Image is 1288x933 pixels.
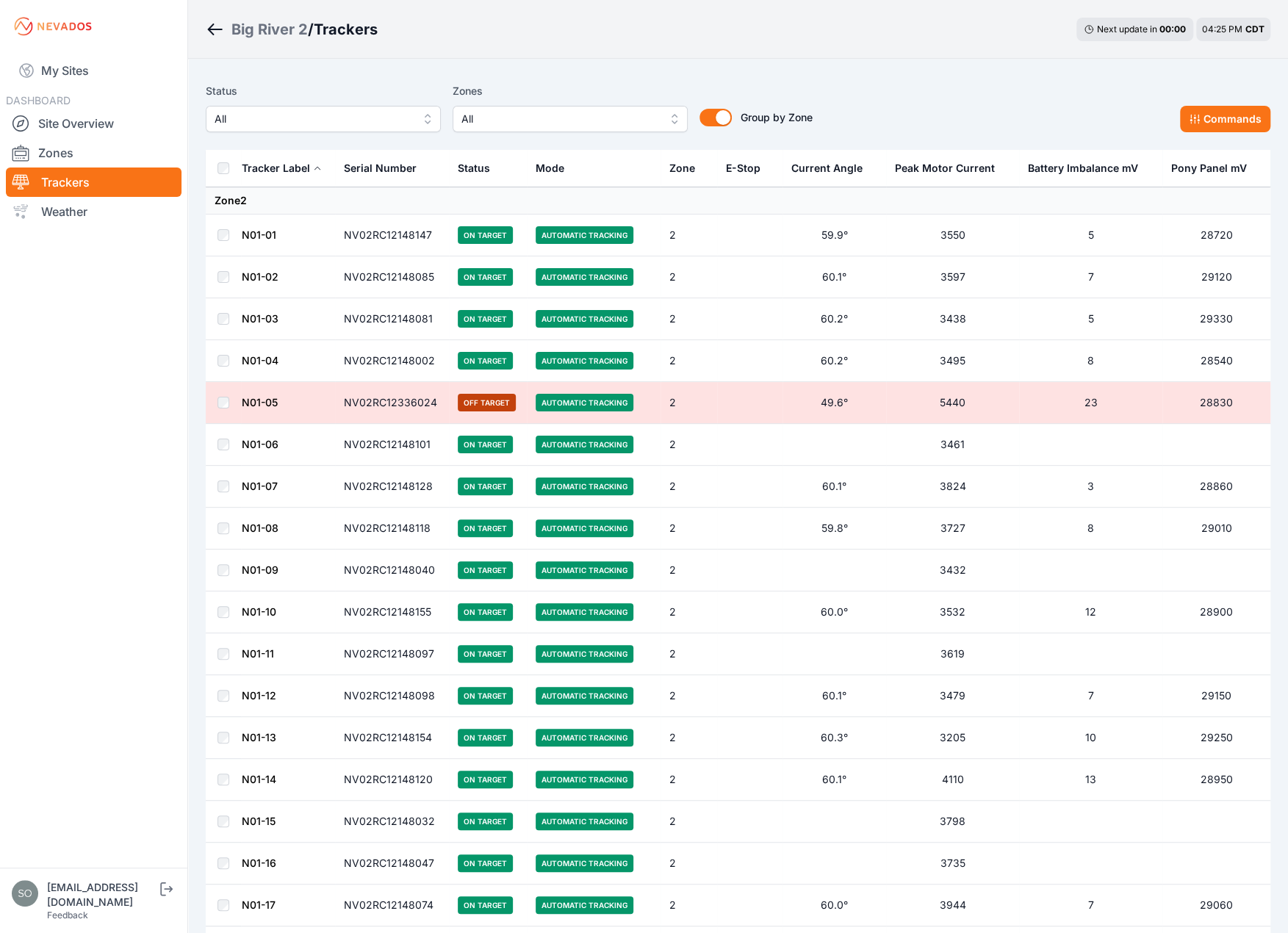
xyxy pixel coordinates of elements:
[1019,675,1162,717] td: 7
[308,19,314,40] span: /
[791,161,863,176] div: Current Angle
[726,151,772,186] button: E-Stop
[335,466,449,508] td: NV02RC12148128
[1019,466,1162,508] td: 3
[335,215,449,256] td: NV02RC12148147
[458,394,516,411] span: Off Target
[1162,759,1270,801] td: 28950
[886,466,1019,508] td: 3824
[12,880,38,907] img: solvocc@solvenergy.com
[458,645,513,663] span: On Target
[661,759,717,801] td: 2
[782,298,886,340] td: 60.2°
[886,675,1019,717] td: 3479
[47,909,88,921] a: Feedback
[536,519,633,537] span: Automatic Tracking
[242,161,310,176] div: Tracker Label
[242,151,322,186] button: Tracker Label
[782,340,886,382] td: 60.2°
[886,759,1019,801] td: 4110
[206,82,441,100] label: Status
[453,82,688,100] label: Zones
[661,843,717,885] td: 2
[536,645,633,663] span: Automatic Tracking
[1159,24,1186,35] div: 00 : 00
[1162,382,1270,424] td: 28830
[458,436,513,453] span: On Target
[458,896,513,914] span: On Target
[895,161,995,176] div: Peak Motor Current
[536,226,633,244] span: Automatic Tracking
[536,771,633,788] span: Automatic Tracking
[1202,24,1242,35] span: 04:25 PM
[335,675,449,717] td: NV02RC12148098
[1245,24,1264,35] span: CDT
[242,312,278,325] a: N01-03
[1019,591,1162,633] td: 12
[458,226,513,244] span: On Target
[536,561,633,579] span: Automatic Tracking
[782,256,886,298] td: 60.1°
[335,256,449,298] td: NV02RC12148085
[661,382,717,424] td: 2
[6,167,181,197] a: Trackers
[453,106,688,132] button: All
[741,111,813,123] span: Group by Zone
[536,151,576,186] button: Mode
[1019,215,1162,256] td: 5
[458,352,513,370] span: On Target
[458,268,513,286] span: On Target
[1028,161,1138,176] div: Battery Imbalance mV
[335,298,449,340] td: NV02RC12148081
[895,151,1007,186] button: Peak Motor Current
[886,550,1019,591] td: 3432
[1162,591,1270,633] td: 28900
[536,854,633,872] span: Automatic Tracking
[782,382,886,424] td: 49.6°
[886,215,1019,256] td: 3550
[6,197,181,226] a: Weather
[242,647,274,660] a: N01-11
[886,256,1019,298] td: 3597
[886,508,1019,550] td: 3727
[886,591,1019,633] td: 3532
[661,675,717,717] td: 2
[661,466,717,508] td: 2
[536,729,633,746] span: Automatic Tracking
[661,591,717,633] td: 2
[669,161,695,176] div: Zone
[726,161,760,176] div: E-Stop
[536,478,633,495] span: Automatic Tracking
[335,801,449,843] td: NV02RC12148032
[458,519,513,537] span: On Target
[231,19,308,40] div: Big River 2
[344,161,417,176] div: Serial Number
[886,340,1019,382] td: 3495
[242,480,278,492] a: N01-07
[314,19,378,40] h3: Trackers
[242,270,278,283] a: N01-02
[886,298,1019,340] td: 3438
[1180,106,1270,132] button: Commands
[661,508,717,550] td: 2
[458,310,513,328] span: On Target
[1019,759,1162,801] td: 13
[661,340,717,382] td: 2
[242,438,278,450] a: N01-06
[661,424,717,466] td: 2
[1162,717,1270,759] td: 29250
[661,717,717,759] td: 2
[661,550,717,591] td: 2
[335,843,449,885] td: NV02RC12148047
[242,522,278,534] a: N01-08
[661,885,717,926] td: 2
[1171,151,1259,186] button: Pony Panel mV
[782,759,886,801] td: 60.1°
[335,424,449,466] td: NV02RC12148101
[782,466,886,508] td: 60.1°
[536,603,633,621] span: Automatic Tracking
[661,633,717,675] td: 2
[1162,508,1270,550] td: 29010
[242,731,276,743] a: N01-13
[335,885,449,926] td: NV02RC12148074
